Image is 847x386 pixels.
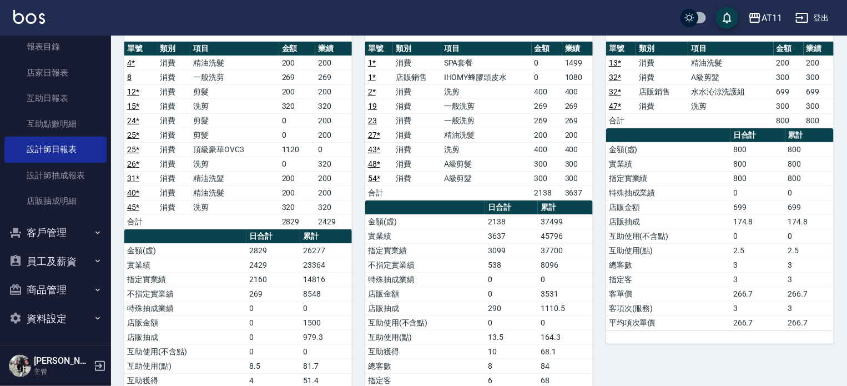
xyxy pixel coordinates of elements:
td: 店販銷售 [393,70,441,84]
td: 10 [485,344,538,359]
td: 客單價 [606,287,730,301]
td: 平均項次單價 [606,315,730,330]
td: 3531 [538,287,593,301]
a: 設計師抽成報表 [4,163,107,188]
td: 指定實業績 [365,243,485,258]
td: 0 [532,56,562,70]
td: 200 [315,113,352,128]
button: 資料設定 [4,304,107,333]
td: 消費 [158,200,191,214]
td: 0 [300,344,352,359]
td: 300 [804,99,834,113]
a: 23 [368,116,377,125]
td: 320 [279,99,316,113]
td: 37700 [538,243,593,258]
td: 精油洗髮 [190,56,279,70]
td: 200 [279,171,316,186]
td: 300 [774,70,804,84]
th: 累計 [300,229,352,244]
td: 200 [279,186,316,200]
td: 精油洗髮 [190,186,279,200]
a: 互助點數明細 [4,111,107,137]
td: 320 [279,200,316,214]
td: 0 [246,330,300,344]
td: 200 [562,128,593,142]
td: 剪髮 [190,128,279,142]
td: 8548 [300,287,352,301]
td: 0 [315,142,352,157]
td: 84 [538,359,593,373]
td: 0 [279,157,316,171]
td: 200 [774,56,804,70]
td: 洗剪 [190,99,279,113]
td: 269 [246,287,300,301]
td: 26277 [300,243,352,258]
th: 日合計 [730,128,785,143]
td: 互助使用(不含點) [606,229,730,243]
td: 3637 [562,186,593,200]
td: 消費 [393,56,441,70]
td: 消費 [393,142,441,157]
td: 538 [485,258,538,272]
td: 店販金額 [606,200,730,214]
button: 客戶管理 [4,218,107,247]
td: 400 [562,142,593,157]
th: 累計 [785,128,834,143]
td: 消費 [393,84,441,99]
td: 300 [562,157,593,171]
td: 不指定實業績 [365,258,485,272]
td: 0 [785,229,834,243]
td: 14816 [300,272,352,287]
td: 實業績 [606,157,730,171]
button: 商品管理 [4,275,107,304]
td: 269 [532,99,562,113]
td: 266.7 [785,315,834,330]
td: 消費 [158,56,191,70]
td: 一般洗剪 [441,99,532,113]
td: 0 [279,128,316,142]
td: 3 [785,258,834,272]
td: 800 [785,157,834,171]
td: 300 [532,157,562,171]
td: 200 [315,128,352,142]
td: 2829 [246,243,300,258]
td: 1500 [300,315,352,330]
td: 0 [730,186,785,200]
td: 0 [785,186,834,200]
td: 800 [804,113,834,128]
td: 消費 [636,70,688,84]
td: 37499 [538,214,593,229]
td: 消費 [393,157,441,171]
td: 269 [315,70,352,84]
td: SPA套餐 [441,56,532,70]
th: 類別 [158,42,191,56]
td: 0 [485,287,538,301]
th: 項目 [688,42,774,56]
td: 2.5 [785,243,834,258]
td: 消費 [158,70,191,84]
p: 主管 [34,367,90,377]
th: 類別 [636,42,688,56]
td: 3099 [485,243,538,258]
td: 269 [562,113,593,128]
td: 互助使用(點) [124,359,246,373]
td: 200 [279,84,316,99]
th: 業績 [804,42,834,56]
td: 3 [785,301,834,315]
td: IHOMY蜂膠頭皮水 [441,70,532,84]
th: 項目 [441,42,532,56]
th: 累計 [538,200,593,215]
td: 0 [485,315,538,330]
td: 金額(虛) [606,142,730,157]
th: 項目 [190,42,279,56]
td: 8 [485,359,538,373]
td: 800 [774,113,804,128]
td: 800 [730,142,785,157]
td: 洗剪 [190,200,279,214]
td: 400 [532,142,562,157]
td: 8096 [538,258,593,272]
td: 金額(虛) [124,243,246,258]
h5: [PERSON_NAME] [34,355,90,367]
img: Logo [13,10,45,24]
a: 店家日報表 [4,60,107,86]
